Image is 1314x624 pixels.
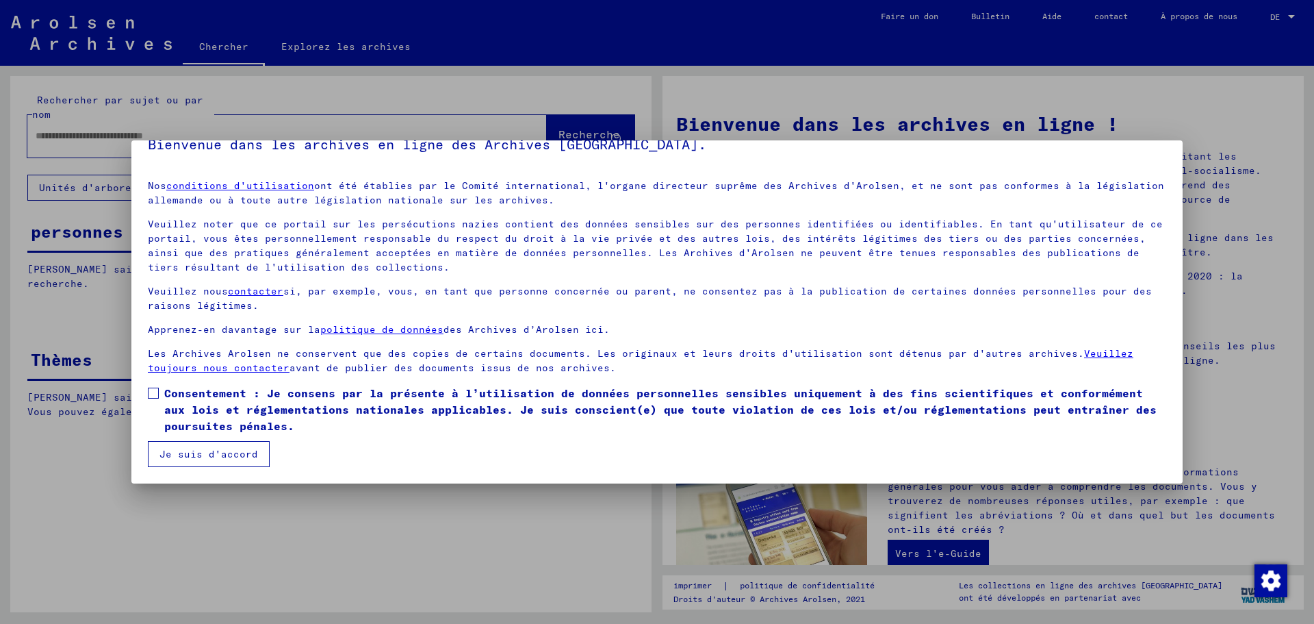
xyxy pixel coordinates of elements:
font: ont été établies par le Comité international, l'organe directeur suprême des Archives d'Arolsen, ... [148,179,1164,206]
font: Veuillez nous [148,285,228,297]
font: des Archives d’Arolsen ici. [443,323,610,336]
font: Nos [148,179,166,192]
a: conditions d'utilisation [166,179,314,192]
font: avant de publier des documents issus de nos archives. [289,362,616,374]
font: Veuillez noter que ce portail sur les persécutions nazies contient des données sensibles sur des ... [148,218,1163,273]
img: Modifier le consentement [1254,564,1287,597]
font: si, par exemple, vous, en tant que personne concernée ou parent, ne consentez pas à la publicatio... [148,285,1152,312]
a: Veuillez toujours nous contacter [148,347,1133,374]
a: politique de données [320,323,443,336]
font: Consentement : Je consens par la présente à l’utilisation de données personnelles sensibles uniqu... [164,386,1157,433]
font: Les Archives Arolsen ne conservent que des copies de certains documents. Les originaux et leurs d... [148,347,1084,360]
button: Je suis d'accord [148,441,270,467]
font: Je suis d'accord [159,448,258,460]
font: Apprenez-en davantage sur la [148,323,320,336]
font: Bienvenue dans les archives en ligne des Archives [GEOGRAPHIC_DATA]. [148,136,706,153]
a: contacter [228,285,283,297]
